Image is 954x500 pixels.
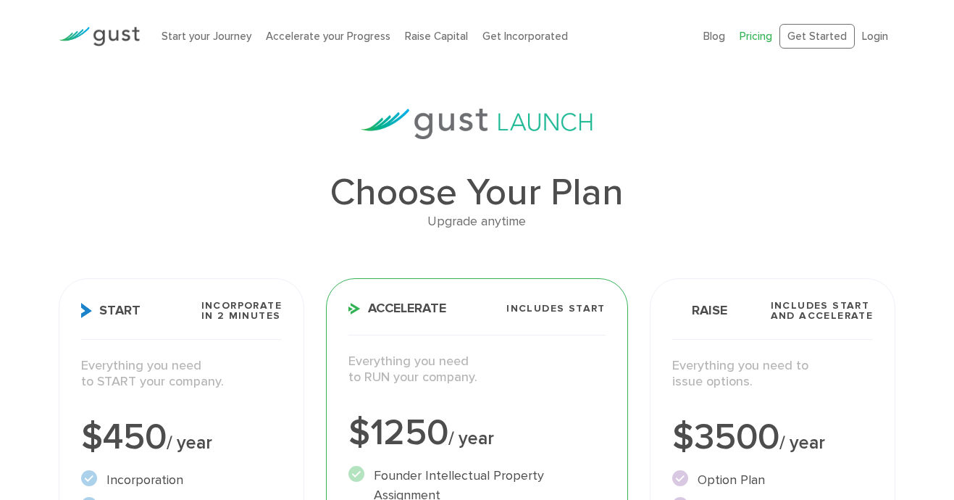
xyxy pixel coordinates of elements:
[361,109,593,139] img: gust-launch-logos.svg
[703,30,725,43] a: Blog
[348,354,606,386] p: Everything you need to RUN your company.
[59,174,895,212] h1: Choose Your Plan
[482,30,568,43] a: Get Incorporated
[59,27,140,46] img: Gust Logo
[348,303,361,314] img: Accelerate Icon
[740,30,772,43] a: Pricing
[81,358,282,391] p: Everything you need to START your company.
[405,30,468,43] a: Raise Capital
[448,428,494,449] span: / year
[348,415,606,451] div: $1250
[779,24,855,49] a: Get Started
[672,470,873,490] li: Option Plan
[81,420,282,456] div: $450
[81,303,141,318] span: Start
[506,304,606,314] span: Includes START
[771,301,874,321] span: Includes START and ACCELERATE
[59,212,895,233] div: Upgrade anytime
[81,470,282,490] li: Incorporation
[672,420,873,456] div: $3500
[167,432,212,454] span: / year
[348,302,446,315] span: Accelerate
[201,301,282,321] span: Incorporate in 2 Minutes
[672,303,727,318] span: Raise
[266,30,390,43] a: Accelerate your Progress
[81,303,92,318] img: Start Icon X2
[862,30,888,43] a: Login
[672,358,873,391] p: Everything you need to issue options.
[162,30,251,43] a: Start your Journey
[779,432,825,454] span: / year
